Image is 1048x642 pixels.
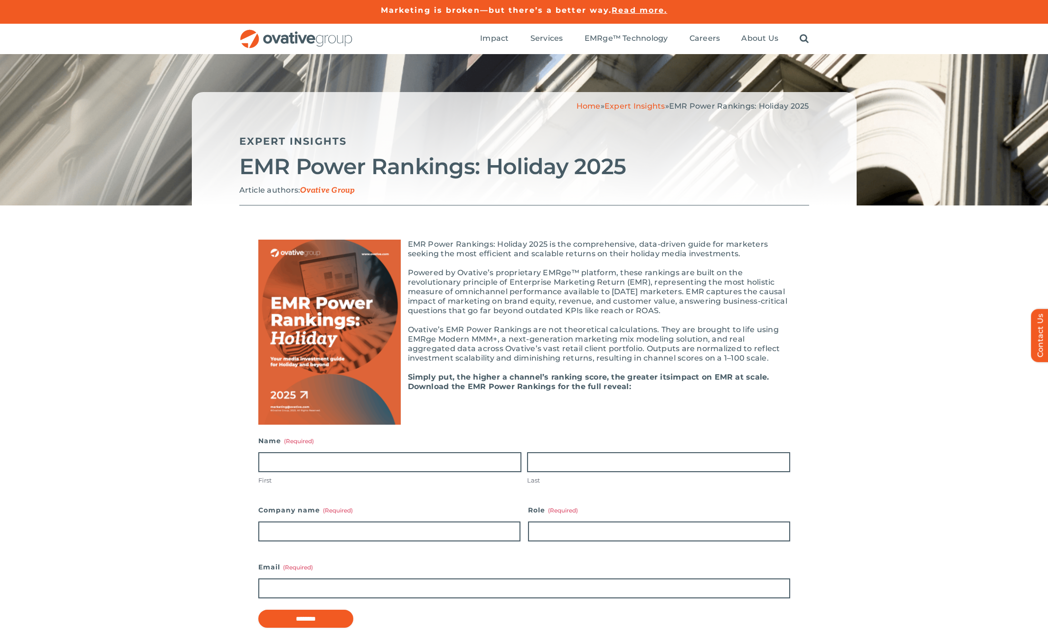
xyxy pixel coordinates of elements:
span: Careers [689,34,720,43]
p: Article authors: [239,186,809,195]
p: Powered by Ovative’s proprietary EMRge™ platform, these rankings are built on the revolutionary p... [258,268,790,316]
span: » » [576,102,809,111]
label: Company name [258,503,520,517]
label: First [258,476,521,485]
span: EMRge™ Technology [585,34,668,43]
p: EMR Power Rankings: Holiday 2025 is the comprehensive, data-driven guide for marketers seeking th... [258,240,790,259]
span: Ovative Group [300,186,355,195]
span: EMR Power Rankings: Holiday 2025 [669,102,809,111]
legend: Name [258,434,314,447]
a: OG_Full_horizontal_RGB [239,28,353,37]
a: Marketing is broken—but there’s a better way. [381,6,612,15]
a: Expert Insights [604,102,665,111]
span: (Required) [323,507,353,514]
span: Services [530,34,563,43]
h2: EMR Power Rankings: Holiday 2025 [239,155,809,178]
nav: Menu [480,24,809,54]
a: Read more. [612,6,667,15]
label: Last [527,476,790,485]
a: Services [530,34,563,44]
a: Careers [689,34,720,44]
span: (Required) [283,564,313,571]
span: (Required) [548,507,578,514]
b: impact on EMR at scale. Download the EMR Power Rankings for the full reveal: [408,372,769,391]
b: Simply put, the higher a channel’s ranking score, the greater its [408,372,671,381]
a: Expert Insights [239,135,347,147]
a: Search [800,34,809,44]
p: Ovative’s EMR Power Rankings are not theoretical calculations. They are brought to life using EMR... [258,325,790,363]
span: About Us [741,34,778,43]
span: Impact [480,34,509,43]
a: Impact [480,34,509,44]
a: About Us [741,34,778,44]
a: EMRge™ Technology [585,34,668,44]
a: Home [576,102,601,111]
label: Email [258,560,790,574]
span: (Required) [284,437,314,445]
label: Role [528,503,790,517]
